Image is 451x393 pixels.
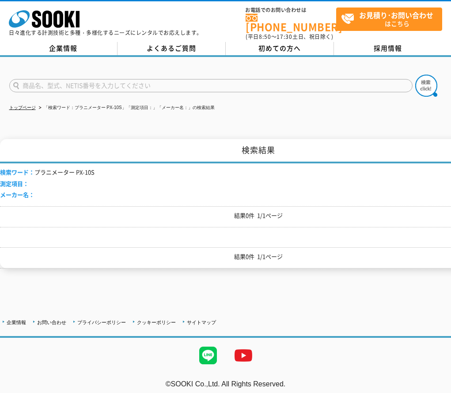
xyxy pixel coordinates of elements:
[190,338,226,373] img: LINE
[334,42,442,55] a: 採用情報
[258,43,301,53] span: 初めての方へ
[9,30,202,35] p: 日々進化する計測技術と多種・多様化するニーズにレンタルでお応えします。
[187,320,216,325] a: サイトマップ
[246,33,333,41] span: (平日 ～ 土日、祝日除く)
[9,79,413,92] input: 商品名、型式、NETIS番号を入力してください
[117,42,226,55] a: よくあるご質問
[37,320,66,325] a: お問い合わせ
[77,320,126,325] a: プライバシーポリシー
[9,42,117,55] a: 企業情報
[246,8,336,13] span: お電話でのお問い合わせは
[226,42,334,55] a: 初めての方へ
[277,33,292,41] span: 17:30
[226,338,261,373] img: YouTube
[415,75,437,97] img: btn_search.png
[246,14,336,32] a: [PHONE_NUMBER]
[137,320,176,325] a: クッキーポリシー
[341,8,442,30] span: はこちら
[359,10,433,20] strong: お見積り･お問い合わせ
[7,320,26,325] a: 企業情報
[336,8,442,31] a: お見積り･お問い合わせはこちら
[37,103,215,113] li: 「検索ワード：プラニメーター PX-10S」「測定項目：」「メーカー名：」の検索結果
[9,105,36,110] a: トップページ
[259,33,271,41] span: 8:50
